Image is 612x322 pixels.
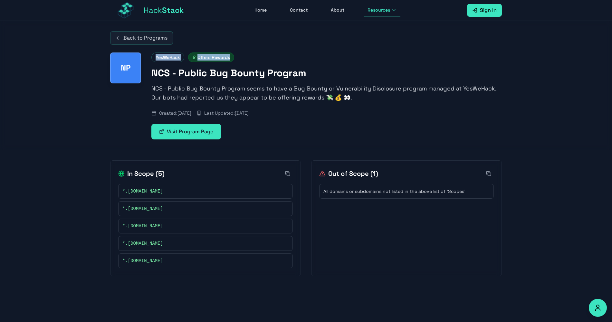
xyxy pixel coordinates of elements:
[151,52,184,62] span: YesWeHack
[282,168,293,179] button: Copy all in-scope items
[144,5,184,15] span: Hack
[364,4,400,16] button: Resources
[286,4,311,16] a: Contact
[589,299,607,317] button: Accessibility Options
[188,52,234,62] span: Offers Rewards
[327,4,348,16] a: About
[122,205,163,212] span: *.[DOMAIN_NAME]
[110,31,173,45] a: Back to Programs
[323,188,465,194] span: All domains or subdomains not listed in the above list of 'Scopes'
[368,7,390,13] span: Resources
[467,4,502,17] a: Sign In
[204,110,249,116] span: Last Updated: [DATE]
[151,67,502,79] h1: NCS - Public Bug Bounty Program
[110,52,141,83] div: NCS - Public Bug Bounty Program
[122,188,163,194] span: *.[DOMAIN_NAME]
[159,110,191,116] span: Created: [DATE]
[122,258,163,264] span: *.[DOMAIN_NAME]
[319,169,378,178] h2: Out of Scope ( 1 )
[122,240,163,247] span: *.[DOMAIN_NAME]
[162,5,184,15] span: Stack
[480,6,497,14] span: Sign In
[483,168,494,179] button: Copy all out-of-scope items
[122,223,163,229] span: *.[DOMAIN_NAME]
[251,4,271,16] a: Home
[151,124,221,139] a: Visit Program Page
[151,84,502,102] p: NCS - Public Bug Bounty Program seems to have a Bug Bounty or Vulnerability Disclosure program ma...
[118,169,165,178] h2: In Scope ( 5 )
